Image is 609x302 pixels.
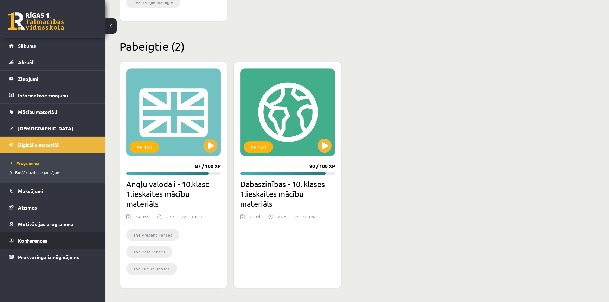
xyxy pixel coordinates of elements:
[11,160,98,166] a: Programma
[9,183,97,199] a: Maksājumi
[18,87,97,103] legend: Informatīvie ziņojumi
[18,125,73,131] span: [DEMOGRAPHIC_DATA]
[9,199,97,216] a: Atzīmes
[126,229,179,241] li: The Present Tenses
[18,254,79,260] span: Proktoringa izmēģinājums
[278,213,286,220] p: 27 h
[9,54,97,70] a: Aktuāli
[18,237,47,244] span: Konferences
[240,179,335,208] h2: Dabaszinības - 10. klases 1.ieskaites mācību materiāls
[18,109,57,115] span: Mācību materiāli
[18,71,97,87] legend: Ziņojumi
[9,216,97,232] a: Motivācijas programma
[11,160,39,166] span: Programma
[9,104,97,120] a: Mācību materiāli
[9,249,97,265] a: Proktoringa izmēģinājums
[9,232,97,249] a: Konferences
[126,179,221,208] h2: Angļu valoda i - 10.klase 1.ieskaites mācību materiāls
[244,141,273,153] div: XP 100
[9,87,97,103] a: Informatīvie ziņojumi
[18,183,97,199] legend: Maksājumi
[126,246,172,258] li: The Past Tenses
[9,137,97,153] a: Digitālie materiāli
[130,141,159,153] div: XP 100
[9,71,97,87] a: Ziņojumi
[18,43,36,49] span: Sākums
[18,204,37,211] span: Atzīmes
[11,169,98,175] a: Biežāk uzdotie jautājumi
[8,12,64,30] a: Rīgas 1. Tālmācības vidusskola
[250,213,261,224] div: 7 uzd.
[18,221,73,227] span: Motivācijas programma
[9,38,97,54] a: Sākums
[18,142,60,148] span: Digitālie materiāli
[126,263,177,275] li: The Future Tenses
[136,213,150,224] div: 14 uzd.
[9,120,97,136] a: [DEMOGRAPHIC_DATA]
[11,169,62,175] span: Biežāk uzdotie jautājumi
[120,39,570,53] h2: Pabeigtie (2)
[166,213,175,220] p: 23 h
[18,59,35,65] span: Aktuāli
[191,213,203,220] p: 100 %
[303,213,315,220] p: 100 %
